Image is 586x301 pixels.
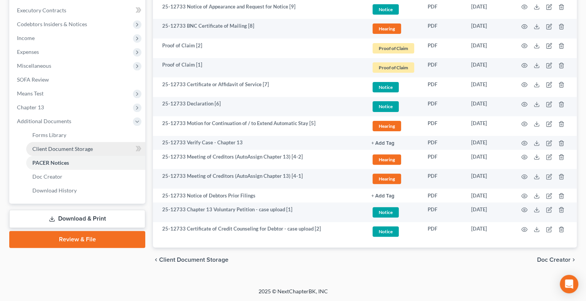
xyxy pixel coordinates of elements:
td: 25-12733 Meeting of Creditors (AutoAssign Chapter 13) [4-1] [153,169,365,189]
a: Client Document Storage [26,142,145,156]
a: Hearing [371,22,415,35]
span: Miscellaneous [17,62,51,69]
a: Forms Library [26,128,145,142]
td: [DATE] [465,77,512,97]
span: Hearing [373,174,401,184]
td: 25-12733 BNC Certificate of Mailing [8] [153,19,365,38]
a: PACER Notices [26,156,145,170]
td: PDF [421,169,465,189]
a: Notice [371,206,415,219]
td: [DATE] [465,202,512,222]
td: PDF [421,77,465,97]
span: Means Test [17,90,44,97]
span: Additional Documents [17,118,71,124]
td: [DATE] [465,19,512,38]
a: SOFA Review [11,73,145,87]
td: PDF [421,116,465,136]
button: + Add Tag [371,141,395,146]
a: Notice [371,3,415,16]
span: Doc Creator [537,257,571,263]
span: Hearing [373,121,401,131]
td: Proof of Claim [2] [153,38,365,58]
span: Notice [373,4,399,15]
td: PDF [421,222,465,242]
td: [DATE] [465,222,512,242]
span: Hearing [373,23,401,34]
td: PDF [421,189,465,202]
td: 25-12733 Certificate or Affidavit of Service [7] [153,77,365,97]
td: [DATE] [465,189,512,202]
button: + Add Tag [371,194,395,199]
span: Chapter 13 [17,104,44,110]
td: 25-12733 Motion for Continuation of / to Extend Automatic Stay [5] [153,116,365,136]
i: chevron_right [571,257,577,263]
a: Hearing [371,172,415,185]
td: [DATE] [465,136,512,150]
span: Proof of Claim [373,62,414,73]
span: Executory Contracts [17,7,66,13]
div: Open Intercom Messenger [560,275,578,293]
td: [DATE] [465,116,512,136]
td: [DATE] [465,38,512,58]
a: Download History [26,184,145,197]
span: Doc Creator [32,173,62,180]
span: Hearing [373,154,401,165]
td: 25-12733 Chapter 13 Voluntary Petition - case upload [1] [153,202,365,222]
td: PDF [421,97,465,117]
a: Download & Print [9,210,145,228]
span: Client Document Storage [159,257,228,263]
a: Proof of Claim [371,61,415,74]
td: [DATE] [465,169,512,189]
a: Doc Creator [26,170,145,184]
span: Notice [373,82,399,92]
a: Hearing [371,120,415,132]
td: 25-12733 Declaration [6] [153,97,365,117]
a: Executory Contracts [11,3,145,17]
a: Hearing [371,153,415,166]
a: Review & File [9,231,145,248]
a: + Add Tag [371,192,415,199]
td: PDF [421,136,465,150]
button: chevron_left Client Document Storage [153,257,228,263]
span: Proof of Claim [373,43,414,54]
span: SOFA Review [17,76,49,83]
td: [DATE] [465,150,512,169]
span: PACER Notices [32,159,69,166]
td: PDF [421,150,465,169]
span: Client Document Storage [32,145,93,152]
td: [DATE] [465,58,512,78]
span: Income [17,35,35,41]
td: PDF [421,19,465,38]
a: + Add Tag [371,139,415,146]
span: Forms Library [32,132,66,138]
span: Expenses [17,48,39,55]
span: Notice [373,226,399,237]
span: Codebtors Insiders & Notices [17,21,87,27]
td: Proof of Claim [1] [153,58,365,78]
a: Proof of Claim [371,42,415,55]
span: Notice [373,101,399,112]
a: Notice [371,225,415,238]
i: chevron_left [153,257,159,263]
td: PDF [421,202,465,222]
span: Download History [32,187,77,194]
a: Notice [371,81,415,94]
td: 25-12733 Notice of Debtors Prior Filings [153,189,365,202]
button: Doc Creator chevron_right [537,257,577,263]
td: PDF [421,58,465,78]
td: 25-12733 Verify Case - Chapter 13 [153,136,365,150]
td: [DATE] [465,97,512,117]
td: 25-12733 Meeting of Creditors (AutoAssign Chapter 13) [4-2] [153,150,365,169]
a: Notice [371,100,415,113]
td: 25-12733 Certificate of Credit Counseling for Debtor - case upload [2] [153,222,365,242]
td: PDF [421,38,465,58]
span: Notice [373,207,399,217]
